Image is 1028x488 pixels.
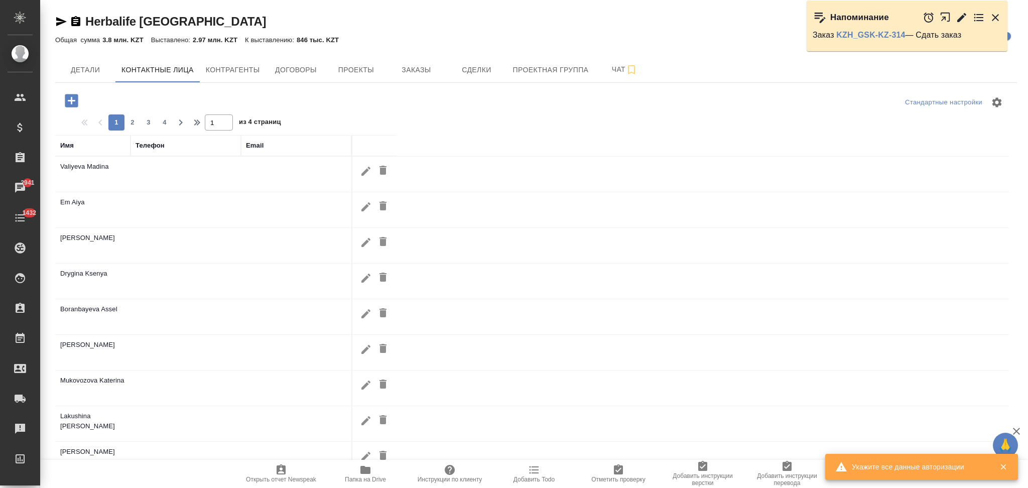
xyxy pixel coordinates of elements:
p: 2.97 млн. KZT [193,36,245,44]
button: Редактировать [357,233,374,252]
td: Drygina Ksenya [55,264,131,299]
button: Добавить Todo [492,460,576,488]
button: Открыть отчет Newspeak [239,460,323,488]
span: 2 [124,117,141,128]
button: Добавить инструкции перевода [745,460,829,488]
td: [PERSON_NAME] [55,442,131,477]
button: Удалить [374,376,392,394]
td: Lakushina [PERSON_NAME] [55,406,131,441]
span: 2941 [15,178,40,188]
button: Удалить [374,197,392,216]
p: Заказ — Сдать заказ [813,30,1001,40]
a: KZH_GSK-KZ-314 [836,31,905,39]
span: из 4 страниц [239,116,281,131]
button: Добавить контактное лицо [58,90,85,111]
button: 3 [141,114,157,131]
p: Выставлено: [151,36,193,44]
span: 1432 [17,208,42,218]
button: Перейти в todo [973,12,985,24]
button: 🙏 [993,433,1018,458]
button: Редактировать [357,197,374,216]
button: Скопировать ссылку [70,16,82,28]
span: Договоры [272,64,320,76]
button: Скопировать ссылку для ЯМессенджера [55,16,67,28]
span: 3 [141,117,157,128]
span: 🙏 [997,435,1014,456]
span: Добавить инструкции верстки [667,472,739,486]
span: Контактные лица [121,64,194,76]
button: Удалить [374,269,392,287]
svg: Подписаться [625,64,637,76]
span: Проектная группа [512,64,588,76]
button: Закрыть [989,12,1001,24]
button: Удалить [374,447,392,465]
button: Редактировать [357,162,374,180]
button: Редактировать [357,411,374,430]
span: Папка на Drive [345,476,386,483]
span: Чат [600,63,649,76]
td: Mukovozova Katerina [55,371,131,406]
div: Укажите все данные авторизации [852,462,984,472]
p: 3.8 млн. KZT [102,36,151,44]
span: 4 [157,117,173,128]
td: Em Aiya [55,192,131,227]
span: Заказы [392,64,440,76]
a: Herbalife [GEOGRAPHIC_DATA] [85,15,266,28]
button: Инструкции по клиенту [408,460,492,488]
span: Открыть отчет Newspeak [246,476,316,483]
button: Папка на Drive [323,460,408,488]
span: Настроить таблицу [985,90,1009,114]
span: Добавить инструкции перевода [751,472,823,486]
button: Редактировать [357,376,374,394]
p: Напоминание [830,13,889,23]
td: Boranbayeva Assel [55,299,131,334]
button: Редактировать [357,340,374,358]
span: Добавить Todo [513,476,555,483]
button: Удалить [374,304,392,323]
a: 1432 [3,205,38,230]
button: Редактировать [357,269,374,287]
div: Телефон [136,141,165,151]
span: Проекты [332,64,380,76]
div: Email [246,141,264,151]
td: [PERSON_NAME] [55,228,131,263]
p: К выставлению: [245,36,297,44]
span: Сделки [452,64,500,76]
span: Детали [61,64,109,76]
span: Отметить проверку [591,476,645,483]
button: Отложить [923,12,935,24]
span: Инструкции по клиенту [418,476,482,483]
button: Отметить проверку [576,460,661,488]
button: 2 [124,114,141,131]
p: 846 тыс. KZT [297,36,346,44]
button: Редактировать [956,12,968,24]
button: Редактировать [357,447,374,465]
div: split button [903,95,985,110]
button: Удалить [374,340,392,358]
button: Удалить [374,411,392,430]
div: Имя [60,141,74,151]
button: Редактировать [357,304,374,323]
button: Открыть в новой вкладке [940,7,951,28]
button: 4 [157,114,173,131]
td: [PERSON_NAME] [55,335,131,370]
button: Закрыть [993,462,1013,471]
button: Добавить инструкции верстки [661,460,745,488]
button: Удалить [374,233,392,252]
span: Контрагенты [206,64,260,76]
button: Удалить [374,162,392,180]
p: Общая сумма [55,36,102,44]
a: 2941 [3,175,38,200]
td: Valiyeva Madina [55,157,131,192]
